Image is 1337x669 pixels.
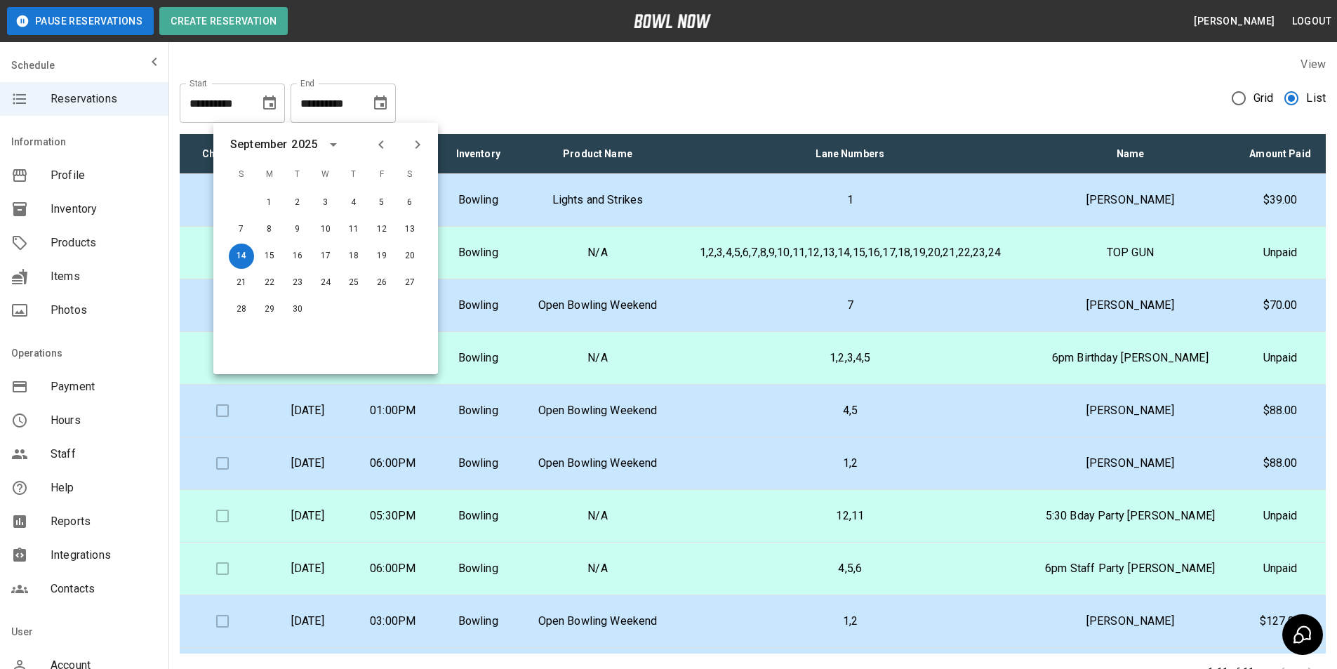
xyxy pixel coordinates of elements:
button: Sep 8, 2025 [257,217,282,242]
p: [DATE] [276,402,338,419]
p: 01:00PM [361,402,424,419]
p: 6pm Staff Party [PERSON_NAME] [1037,560,1224,577]
span: List [1306,90,1326,107]
button: Sep 13, 2025 [397,217,423,242]
p: N/A [532,560,663,577]
span: T [341,161,366,189]
button: Sep 2, 2025 [285,190,310,216]
p: 1,2 [686,455,1014,472]
span: Contacts [51,581,157,597]
p: 7 [686,297,1014,314]
span: Grid [1253,90,1274,107]
p: 1,2,3,4,5,6,7,8,9,10,11,12,13,14,15,16,17,18,19,20,21,22,23,24 [686,244,1014,261]
p: [DATE] [276,613,338,630]
p: $70.00 [1246,297,1315,314]
p: Bowling [446,402,509,419]
th: Name [1026,134,1235,174]
p: Open Bowling Weekend [532,402,663,419]
span: Inventory [51,201,157,218]
p: Bowling [446,613,509,630]
img: logo [634,14,711,28]
button: Sep 22, 2025 [257,270,282,296]
p: 6pm Birthday [PERSON_NAME] [1037,350,1224,366]
p: Bowling [446,244,509,261]
p: N/A [532,508,663,524]
button: calendar view is open, switch to year view [321,133,345,157]
div: 2025 [291,136,317,153]
p: [PERSON_NAME] [1037,455,1224,472]
span: Reservations [51,91,157,107]
button: Sep 4, 2025 [341,190,366,216]
button: Sep 1, 2025 [257,190,282,216]
p: 05:30PM [361,508,424,524]
p: [PERSON_NAME] [1037,613,1224,630]
p: Bowling [446,455,509,472]
span: Reports [51,513,157,530]
p: Open Bowling Weekend [532,455,663,472]
p: Open Bowling Weekend [532,297,663,314]
p: [PERSON_NAME] [1037,297,1224,314]
p: 1,2,3,4,5 [686,350,1014,366]
button: Sep 19, 2025 [369,244,394,269]
p: 5:30 Bday Party [PERSON_NAME] [1037,508,1224,524]
p: 12,11 [686,508,1014,524]
button: Sep 26, 2025 [369,270,394,296]
button: Sep 3, 2025 [313,190,338,216]
button: Sep 16, 2025 [285,244,310,269]
p: 1 [686,192,1014,208]
p: Bowling [446,192,509,208]
span: Items [51,268,157,285]
button: Sep 25, 2025 [341,270,366,296]
p: [DATE] [276,455,338,472]
p: Open Bowling Weekend [532,613,663,630]
button: Choose date, selected date is Aug 14, 2025 [255,89,284,117]
p: 06:00PM [361,560,424,577]
p: 03:00PM [361,613,424,630]
p: TOP GUN [1037,244,1224,261]
span: Payment [51,378,157,395]
p: Unpaid [1246,244,1315,261]
p: Unpaid [1246,508,1315,524]
p: 4,5 [686,402,1014,419]
button: Sep 20, 2025 [397,244,423,269]
button: Previous month [369,133,393,157]
button: Pause Reservations [7,7,154,35]
button: Sep 7, 2025 [229,217,254,242]
span: Help [51,479,157,496]
button: Sep 9, 2025 [285,217,310,242]
p: N/A [532,244,663,261]
th: Inventory [435,134,520,174]
span: Photos [51,302,157,319]
p: Bowling [446,560,509,577]
p: Lights and Strikes [532,192,663,208]
p: $39.00 [1246,192,1315,208]
th: Product Name [521,134,674,174]
button: Sep 6, 2025 [397,190,423,216]
button: Sep 24, 2025 [313,270,338,296]
p: $88.00 [1246,402,1315,419]
button: Sep 12, 2025 [369,217,394,242]
p: 1,2 [686,613,1014,630]
span: Hours [51,412,157,429]
p: [DATE] [276,508,338,524]
span: S [229,161,254,189]
p: Bowling [446,350,509,366]
span: M [257,161,282,189]
button: Sep 15, 2025 [257,244,282,269]
p: [DATE] [276,560,338,577]
button: Sep 14, 2025 [229,244,254,269]
button: Sep 27, 2025 [397,270,423,296]
button: Sep 10, 2025 [313,217,338,242]
button: Logout [1286,8,1337,34]
span: Products [51,234,157,251]
p: N/A [532,350,663,366]
span: Profile [51,167,157,184]
label: View [1301,58,1326,71]
p: $127.00 [1246,613,1315,630]
button: Sep 28, 2025 [229,297,254,322]
span: F [369,161,394,189]
p: Unpaid [1246,350,1315,366]
p: Unpaid [1246,560,1315,577]
button: Sep 18, 2025 [341,244,366,269]
p: Bowling [446,297,509,314]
